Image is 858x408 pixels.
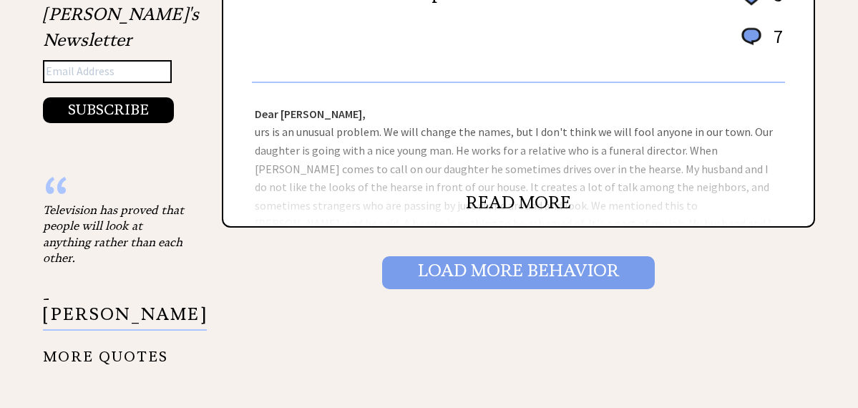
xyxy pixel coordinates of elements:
[223,83,814,226] div: urs is an unusual problem. We will change the names, but I don't think we will fool anyone in our...
[382,256,655,289] input: Load More Behavior
[43,337,168,365] a: MORE QUOTES
[43,188,186,202] div: “
[738,25,764,48] img: message_round%201.png
[43,202,186,266] div: Television has proved that people will look at anything rather than each other.
[43,60,172,83] input: Email Address
[466,192,571,213] a: READ MORE
[43,1,199,123] div: [PERSON_NAME]'s Newsletter
[43,97,174,123] button: SUBSCRIBE
[255,107,366,121] strong: Dear [PERSON_NAME],
[43,291,207,331] p: - [PERSON_NAME]
[766,24,784,62] td: 7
